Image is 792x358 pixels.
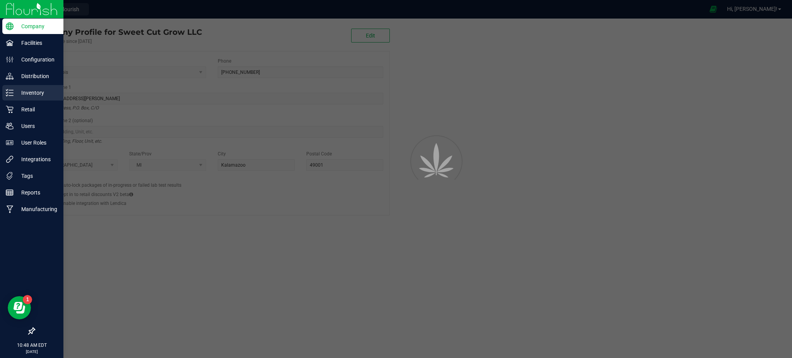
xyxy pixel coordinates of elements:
[6,39,14,47] inline-svg: Facilities
[14,38,60,48] p: Facilities
[14,155,60,164] p: Integrations
[14,138,60,147] p: User Roles
[6,22,14,30] inline-svg: Company
[8,296,31,319] iframe: Resource center
[3,349,60,355] p: [DATE]
[14,105,60,114] p: Retail
[14,121,60,131] p: Users
[6,122,14,130] inline-svg: Users
[6,189,14,196] inline-svg: Reports
[23,295,32,304] iframe: Resource center unread badge
[6,205,14,213] inline-svg: Manufacturing
[14,171,60,181] p: Tags
[14,55,60,64] p: Configuration
[6,172,14,180] inline-svg: Tags
[14,188,60,197] p: Reports
[6,89,14,97] inline-svg: Inventory
[6,155,14,163] inline-svg: Integrations
[6,139,14,147] inline-svg: User Roles
[3,342,60,349] p: 10:48 AM EDT
[14,205,60,214] p: Manufacturing
[14,22,60,31] p: Company
[6,72,14,80] inline-svg: Distribution
[14,88,60,97] p: Inventory
[6,56,14,63] inline-svg: Configuration
[6,106,14,113] inline-svg: Retail
[14,72,60,81] p: Distribution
